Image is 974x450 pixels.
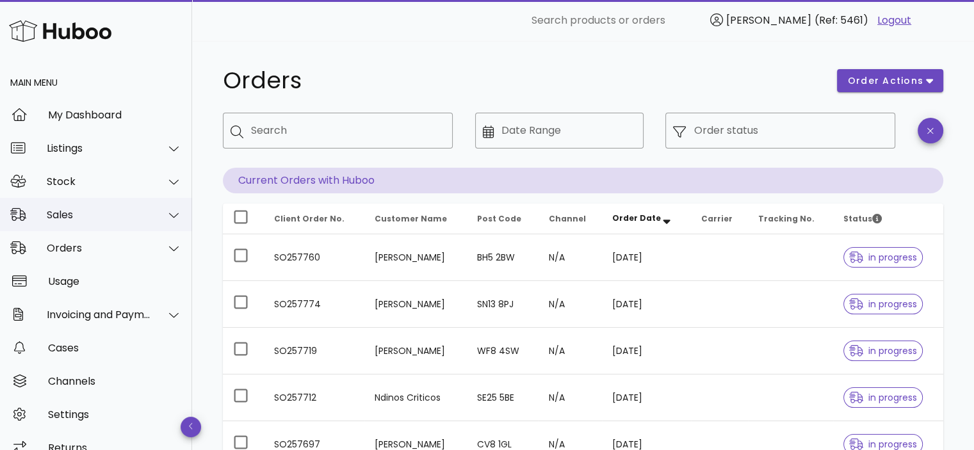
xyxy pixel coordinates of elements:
[849,300,917,309] span: in progress
[47,309,151,321] div: Invoicing and Payments
[612,213,661,223] span: Order Date
[477,213,521,224] span: Post Code
[47,175,151,188] div: Stock
[847,74,924,88] span: order actions
[48,342,182,354] div: Cases
[364,281,467,328] td: [PERSON_NAME]
[467,328,539,374] td: WF8 4SW
[538,234,601,281] td: N/A
[364,328,467,374] td: [PERSON_NAME]
[48,408,182,421] div: Settings
[849,346,917,355] span: in progress
[748,204,833,234] th: Tracking No.
[48,375,182,387] div: Channels
[538,204,601,234] th: Channel
[602,204,691,234] th: Order Date: Sorted descending. Activate to remove sorting.
[47,242,151,254] div: Orders
[833,204,943,234] th: Status
[602,328,691,374] td: [DATE]
[364,234,467,281] td: [PERSON_NAME]
[467,374,539,421] td: SE25 5BE
[364,204,467,234] th: Customer Name
[375,213,447,224] span: Customer Name
[843,213,882,224] span: Status
[849,253,917,262] span: in progress
[47,209,151,221] div: Sales
[726,13,811,28] span: [PERSON_NAME]
[815,13,868,28] span: (Ref: 5461)
[758,213,815,224] span: Tracking No.
[538,328,601,374] td: N/A
[837,69,943,92] button: order actions
[602,374,691,421] td: [DATE]
[467,281,539,328] td: SN13 8PJ
[467,204,539,234] th: Post Code
[48,275,182,287] div: Usage
[602,234,691,281] td: [DATE]
[548,213,585,224] span: Channel
[877,13,911,28] a: Logout
[223,168,943,193] p: Current Orders with Huboo
[264,204,364,234] th: Client Order No.
[264,281,364,328] td: SO257774
[9,17,111,45] img: Huboo Logo
[849,440,917,449] span: in progress
[538,281,601,328] td: N/A
[264,328,364,374] td: SO257719
[264,374,364,421] td: SO257712
[264,234,364,281] td: SO257760
[602,281,691,328] td: [DATE]
[48,109,182,121] div: My Dashboard
[701,213,733,224] span: Carrier
[691,204,748,234] th: Carrier
[364,374,467,421] td: Ndinos Criticos
[274,213,345,224] span: Client Order No.
[47,142,151,154] div: Listings
[223,69,822,92] h1: Orders
[538,374,601,421] td: N/A
[467,234,539,281] td: BH5 2BW
[849,393,917,402] span: in progress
